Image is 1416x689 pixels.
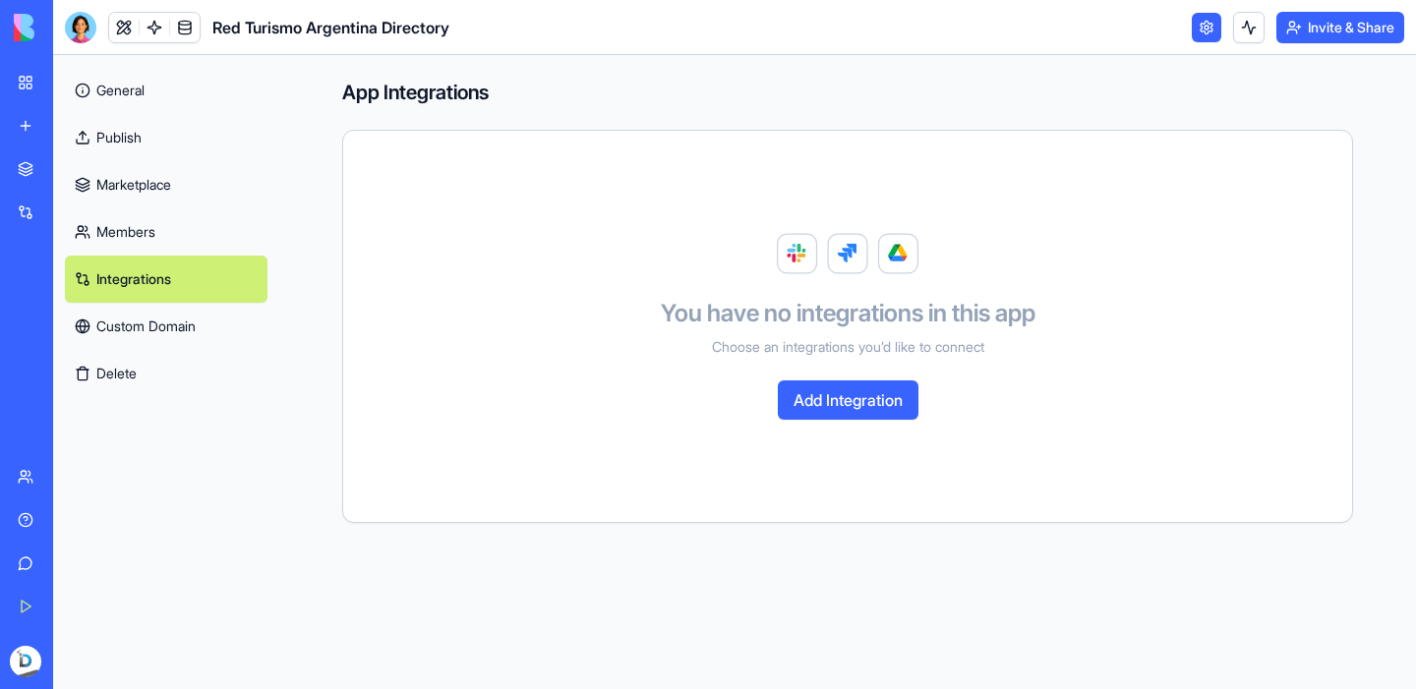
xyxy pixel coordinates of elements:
[65,67,267,114] a: General
[65,161,267,208] a: Marketplace
[65,208,267,256] a: Members
[14,14,136,41] img: logo
[712,337,984,357] span: Choose an integrations you’d like to connect
[212,16,449,39] span: Red Turismo Argentina Directory
[65,350,267,397] button: Delete
[65,114,267,161] a: Publish
[1276,12,1404,43] button: Invite & Share
[10,646,41,677] img: ACg8ocIsExZaiI4AlC3v-SslkNNf66gkq0Gzhzjo2Zl1eckxGIQV6g8T=s96-c
[661,298,1035,329] h3: You have no integrations in this app
[777,233,918,274] img: Logic
[342,79,1353,106] h4: App Integrations
[778,380,918,420] button: Add Integration
[65,303,267,350] a: Custom Domain
[65,256,267,303] a: Integrations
